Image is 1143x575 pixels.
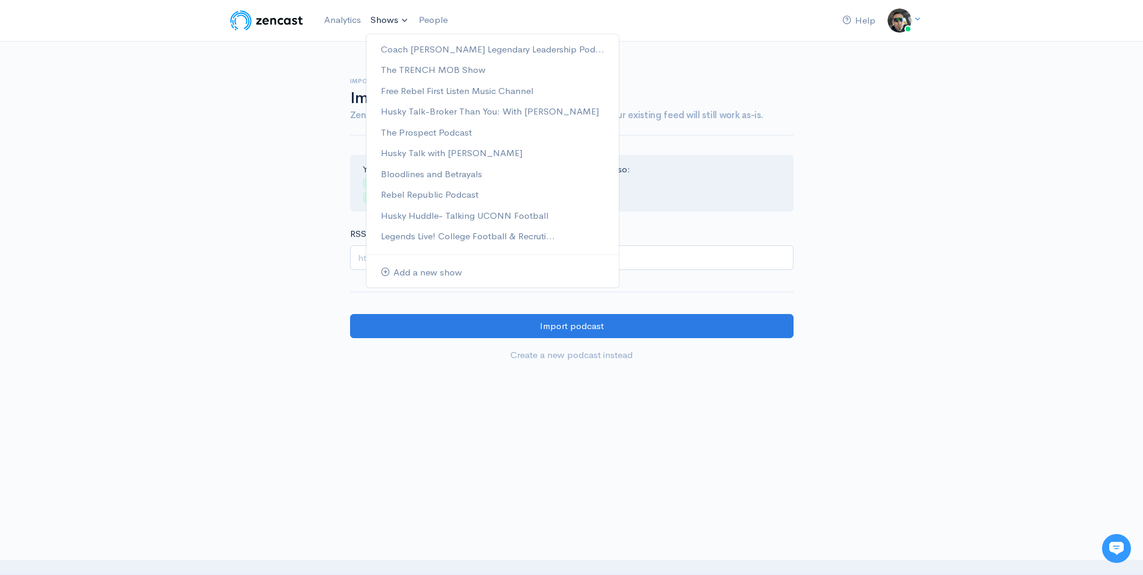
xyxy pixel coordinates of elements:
a: People [414,7,453,33]
h1: Hi 👋 [18,58,223,78]
a: Help [838,8,880,34]
ul: Shows [366,34,619,289]
a: Add a new show [366,262,619,283]
input: http://your-podcast.com/rss [350,245,794,270]
span: New conversation [78,167,145,177]
div: Your RSS Feed or iTunes/Apple Podcasts URL should look like so: [350,155,794,212]
iframe: gist-messenger-bubble-iframe [1102,534,1131,563]
label: RSS feed or iTunes URL [350,227,444,241]
a: The TRENCH MOB Show [366,60,619,81]
a: Bloodlines and Betrayals [366,164,619,185]
a: Coach [PERSON_NAME] Legendary Leadership Pod... [366,39,619,60]
a: Husky Talk-Broker Than You: With [PERSON_NAME] [366,101,619,122]
a: Shows [366,7,414,34]
a: Rebel Republic Podcast [366,184,619,206]
input: Search articles [35,227,215,251]
a: Create a new podcast instead [350,343,794,368]
h4: ZenCast will copy across your podcast and all of its episodes. Your existing feed will still work... [350,110,794,121]
img: ... [888,8,912,33]
a: Free Rebel First Listen Music Channel [366,81,619,102]
h2: Just let us know if you need anything and we'll be happy to help! 🙂 [18,80,223,138]
button: New conversation [19,160,222,184]
span: Example [363,192,395,203]
a: Husky Huddle- Talking UCONN Football [366,206,619,227]
input: Import podcast [350,314,794,339]
a: Analytics [319,7,366,33]
a: Legends Live! College Football & Recruti... [366,226,619,247]
p: Find an answer quickly [16,207,225,221]
h6: Import show [350,78,794,84]
img: ZenCast Logo [228,8,305,33]
h1: Import an existing podcast [350,90,794,107]
a: The Prospect Podcast [366,122,619,143]
a: Husky Talk with [PERSON_NAME] [366,143,619,164]
span: Example [363,178,395,189]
